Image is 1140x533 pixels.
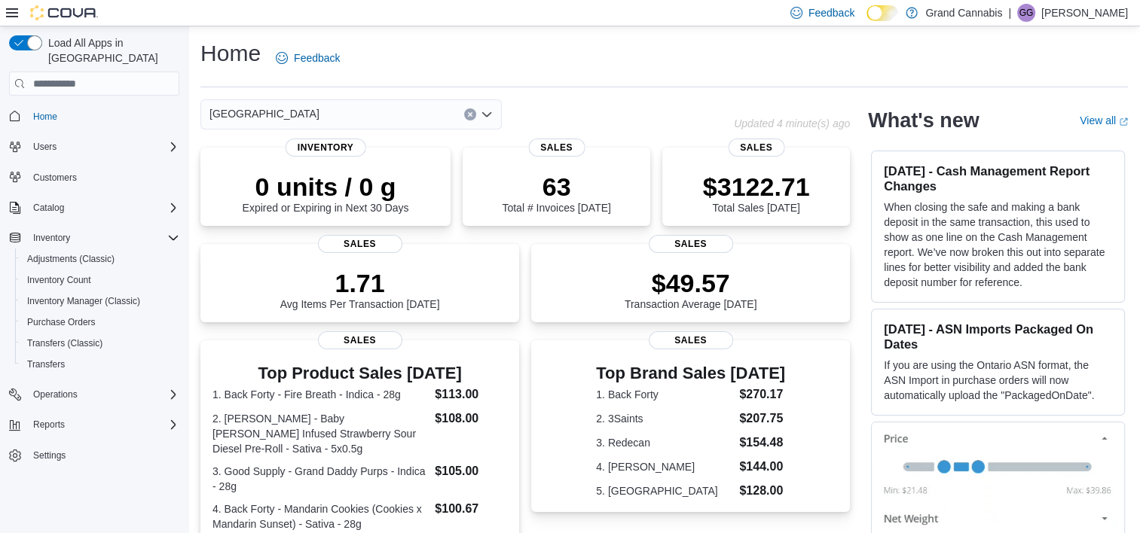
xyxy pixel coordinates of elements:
[27,446,72,464] a: Settings
[27,337,102,349] span: Transfers (Classic)
[27,416,71,434] button: Reports
[1019,4,1034,22] span: GG
[703,172,810,214] div: Total Sales [DATE]
[739,410,785,428] dd: $207.75
[1008,4,1011,22] p: |
[649,235,733,253] span: Sales
[3,197,185,218] button: Catalog
[464,108,476,120] button: Clear input
[27,199,179,217] span: Catalog
[318,331,402,349] span: Sales
[1017,4,1035,22] div: Greg Gaudreau
[33,388,78,401] span: Operations
[27,108,63,126] a: Home
[728,139,784,157] span: Sales
[212,501,429,531] dt: 4. Back Forty - Mandarin Cookies (Cookies x Mandarin Sunset) - Sativa - 28g
[15,270,185,291] button: Inventory Count
[33,419,65,431] span: Reports
[21,334,108,352] a: Transfers (Classic)
[596,483,733,498] dt: 5. [GEOGRAPHIC_DATA]
[33,232,70,244] span: Inventory
[212,364,507,382] h3: Top Product Sales [DATE]
[294,50,340,65] span: Feedback
[884,199,1112,290] p: When closing the safe and making a bank deposit in the same transaction, this used to show as one...
[3,166,185,188] button: Customers
[33,449,66,461] span: Settings
[27,385,84,404] button: Operations
[21,355,71,373] a: Transfers
[884,163,1112,193] h3: [DATE] - Cash Management Report Changes
[270,43,346,73] a: Feedback
[481,108,493,120] button: Open list of options
[884,321,1112,352] h3: [DATE] - ASN Imports Packaged On Dates
[42,35,179,65] span: Load All Apps in [GEOGRAPHIC_DATA]
[200,38,261,69] h1: Home
[21,292,179,310] span: Inventory Manager (Classic)
[596,459,733,474] dt: 4. [PERSON_NAME]
[33,202,64,214] span: Catalog
[212,464,429,494] dt: 3. Good Supply - Grand Daddy Purps - Indica - 28g
[27,106,179,125] span: Home
[739,482,785,500] dd: $128.00
[318,235,402,253] span: Sales
[3,227,185,248] button: Inventory
[27,274,91,286] span: Inventory Count
[280,268,440,298] p: 1.71
[212,411,429,456] dt: 2. [PERSON_NAME] - Baby [PERSON_NAME] Infused Strawberry Sour Diesel Pre-Roll - Sativa - 5x0.5g
[21,271,97,289] a: Inventory Count
[27,229,179,247] span: Inventory
[15,248,185,270] button: Adjustments (Classic)
[21,313,102,331] a: Purchase Orders
[27,295,140,307] span: Inventory Manager (Classic)
[280,268,440,310] div: Avg Items Per Transaction [DATE]
[9,99,179,505] nav: Complex example
[884,358,1112,403] p: If you are using the Ontario ASN format, the ASN Import in purchase orders will now automatically...
[21,313,179,331] span: Purchase Orders
[596,387,733,402] dt: 1. Back Forty
[33,172,77,184] span: Customers
[33,141,57,153] span: Users
[27,416,179,434] span: Reports
[15,291,185,312] button: Inventory Manager (Classic)
[27,168,179,187] span: Customers
[435,410,507,428] dd: $108.00
[502,172,610,202] p: 63
[734,117,850,129] p: Updated 4 minute(s) ago
[27,358,65,370] span: Transfers
[739,385,785,404] dd: $270.17
[209,105,319,123] span: [GEOGRAPHIC_DATA]
[21,355,179,373] span: Transfers
[30,5,98,20] img: Cova
[243,172,409,214] div: Expired or Expiring in Next 30 Days
[21,292,146,310] a: Inventory Manager (Classic)
[596,364,785,382] h3: Top Brand Sales [DATE]
[866,21,867,22] span: Dark Mode
[3,105,185,126] button: Home
[15,312,185,333] button: Purchase Orders
[21,334,179,352] span: Transfers (Classic)
[808,5,854,20] span: Feedback
[868,108,979,132] h2: What's new
[739,434,785,452] dd: $154.48
[21,250,121,268] a: Adjustments (Classic)
[27,169,83,187] a: Customers
[1080,114,1128,126] a: View allExternal link
[243,172,409,202] p: 0 units / 0 g
[866,5,898,21] input: Dark Mode
[21,250,179,268] span: Adjustments (Classic)
[27,138,179,156] span: Users
[3,384,185,405] button: Operations
[925,4,1002,22] p: Grand Cannabis
[649,331,733,349] span: Sales
[3,414,185,435] button: Reports
[1119,117,1128,126] svg: External link
[528,139,585,157] span: Sales
[625,268,757,298] p: $49.57
[596,411,733,426] dt: 2. 3Saints
[1041,4,1128,22] p: [PERSON_NAME]
[212,387,429,402] dt: 1. Back Forty - Fire Breath - Indica - 28g
[15,333,185,354] button: Transfers (Classic)
[435,462,507,480] dd: $105.00
[27,199,70,217] button: Catalog
[27,138,63,156] button: Users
